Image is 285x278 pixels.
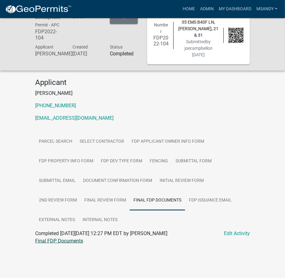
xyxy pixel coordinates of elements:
a: Submittal Email [35,171,79,191]
a: [PHONE_NUMBER] [35,103,76,109]
span: Applicant [35,44,54,49]
h6: FDP2022-104 [35,29,63,40]
a: FDP Property Info Form [35,151,97,171]
a: Document Confirmation Form [79,171,156,191]
p: [PERSON_NAME] [35,90,250,97]
img: QR code [228,28,244,43]
a: Internal Notes [79,210,121,230]
a: Select contractor [76,132,128,152]
a: Admin [198,3,216,15]
a: Fencing [146,151,172,171]
a: FDP Applicant Owner Info Form [128,132,208,152]
h6: [PERSON_NAME] [35,51,63,57]
a: Final Review Form [81,191,130,211]
h4: Applicant [35,78,250,87]
a: FDP Dev Type Form [97,151,146,171]
span: Number [154,22,168,34]
h6: FDP2022-104 [153,35,169,47]
span: Status [110,44,123,49]
a: Submittal Form [172,151,215,171]
a: Final FDP Documents [35,238,83,244]
a: 2nd Review Form [35,191,81,211]
a: FDP Issuance Email [185,191,236,211]
span: Submitted on [DATE] [185,39,213,57]
a: [EMAIL_ADDRESS][DOMAIN_NAME] [35,115,114,121]
strong: Completed [110,51,133,57]
a: Final FDP Documents [130,191,185,211]
a: Home [180,3,198,15]
a: Edit Activity [224,230,250,237]
a: Initial Review Form [156,171,208,191]
span: Created [72,44,88,49]
a: msandy [254,3,280,15]
a: Parcel search [35,132,76,152]
span: Completed [DATE][DATE] 12:27 PM EDT by [PERSON_NAME] [35,230,167,236]
a: My Dashboard [216,3,254,15]
a: External Notes [35,210,79,230]
h6: [DATE] [72,51,100,57]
